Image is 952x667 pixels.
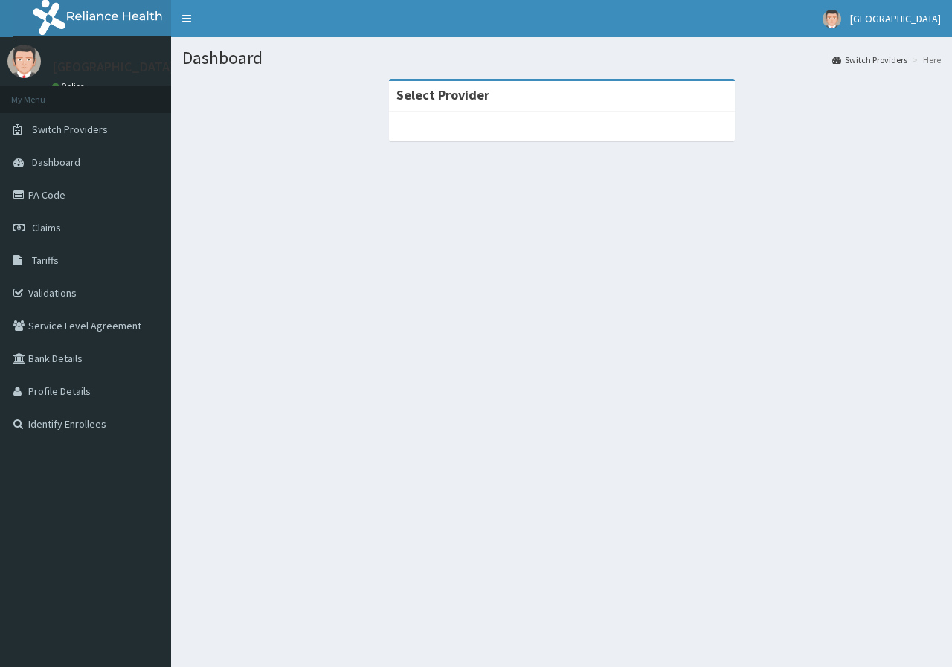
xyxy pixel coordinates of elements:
span: Tariffs [32,254,59,267]
a: Switch Providers [832,54,907,66]
li: Here [909,54,941,66]
span: Dashboard [32,155,80,169]
span: Switch Providers [32,123,108,136]
span: [GEOGRAPHIC_DATA] [850,12,941,25]
p: [GEOGRAPHIC_DATA] [52,60,175,74]
a: Online [52,81,88,91]
span: Claims [32,221,61,234]
strong: Select Provider [396,86,489,103]
img: User Image [7,45,41,78]
h1: Dashboard [182,48,941,68]
img: User Image [823,10,841,28]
